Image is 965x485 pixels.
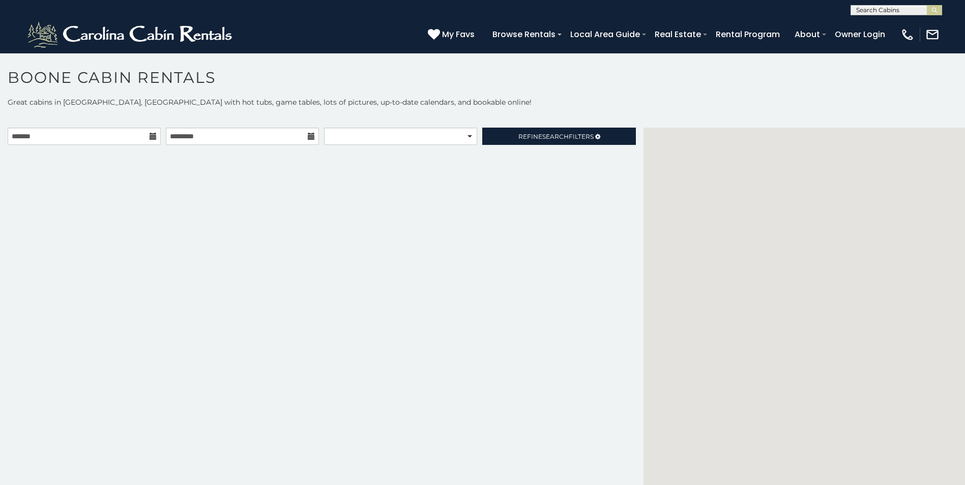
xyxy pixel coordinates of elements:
[518,133,594,140] span: Refine Filters
[789,25,825,43] a: About
[565,25,645,43] a: Local Area Guide
[650,25,706,43] a: Real Estate
[925,27,940,42] img: mail-regular-white.png
[487,25,561,43] a: Browse Rentals
[542,133,569,140] span: Search
[482,128,635,145] a: RefineSearchFilters
[442,28,475,41] span: My Favs
[428,28,477,41] a: My Favs
[900,27,915,42] img: phone-regular-white.png
[830,25,890,43] a: Owner Login
[25,19,237,50] img: White-1-2.png
[711,25,785,43] a: Rental Program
